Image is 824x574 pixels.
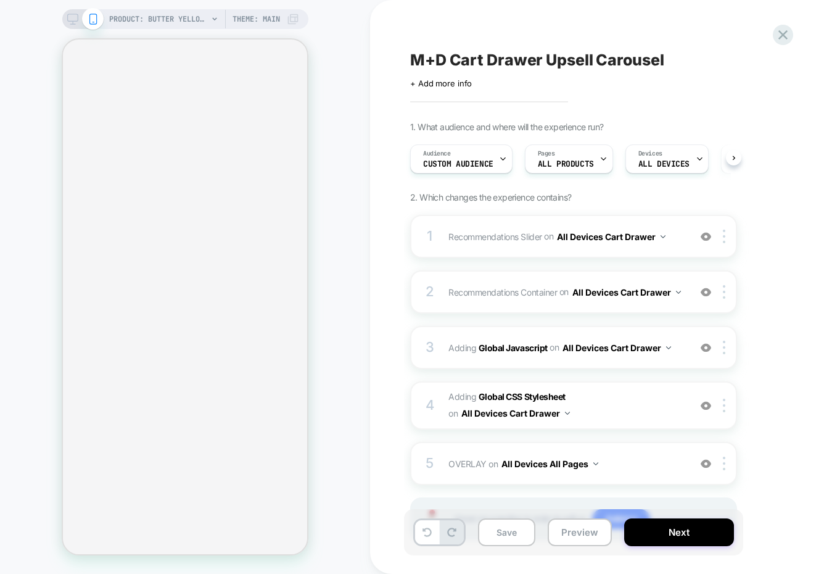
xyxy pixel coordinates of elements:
[701,401,711,411] img: crossed eye
[479,391,566,402] b: Global CSS Stylesheet
[410,51,664,69] span: M+D Cart Drawer Upsell Carousel
[410,192,571,202] span: 2. Which changes the experience contains?
[565,412,570,415] img: down arrow
[723,230,725,243] img: close
[448,339,683,357] span: Adding
[424,451,436,476] div: 5
[544,228,553,244] span: on
[723,399,725,412] img: close
[448,406,458,421] span: on
[723,457,725,470] img: close
[424,224,436,249] div: 1
[109,9,208,29] span: PRODUCT: Butter Yellow Drop Waist [PERSON_NAME] Midi Dress [d250446ylw]
[723,341,725,354] img: close
[423,149,451,158] span: Audience
[701,287,711,297] img: crossed eye
[424,393,436,418] div: 4
[538,160,594,168] span: ALL PRODUCTS
[461,404,570,422] button: All Devices Cart Drawer
[676,291,681,294] img: down arrow
[424,335,436,360] div: 3
[479,342,548,352] b: Global Javascript
[488,456,498,472] span: on
[424,280,436,304] div: 2
[723,285,725,299] img: close
[562,339,671,357] button: All Devices Cart Drawer
[557,228,665,246] button: All Devices Cart Drawer
[593,462,598,465] img: down arrow
[661,235,665,238] img: down arrow
[423,160,493,168] span: Custom Audience
[478,518,535,546] button: Save
[233,9,280,29] span: Theme: MAIN
[548,518,612,546] button: Preview
[501,455,598,473] button: All Devices All Pages
[638,160,690,168] span: ALL DEVICES
[538,149,555,158] span: Pages
[701,343,711,353] img: crossed eye
[448,459,487,469] span: OVERLAY
[701,231,711,242] img: crossed eye
[410,122,603,132] span: 1. What audience and where will the experience run?
[559,284,569,299] span: on
[572,283,681,301] button: All Devices Cart Drawer
[638,149,662,158] span: Devices
[624,518,734,546] button: Next
[701,459,711,469] img: crossed eye
[410,78,472,88] span: + Add more info
[448,231,542,241] span: Recommendations Slider
[448,389,683,422] span: Adding
[448,286,557,297] span: Recommendations Container
[666,346,671,349] img: down arrow
[550,339,559,355] span: on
